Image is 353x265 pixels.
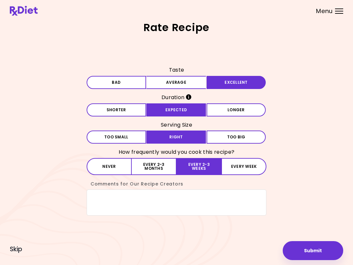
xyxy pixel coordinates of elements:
[146,131,206,144] button: Right
[316,8,333,14] span: Menu
[283,241,343,260] button: Submit
[87,147,266,157] h3: How frequently would you cook this recipe?
[87,65,266,75] h3: Taste
[87,181,183,187] label: Comments for Our Recipe Creators
[146,76,206,89] button: Average
[186,94,192,100] i: Info
[227,135,245,139] span: Too big
[221,158,266,175] button: Every week
[146,103,206,116] button: Expected
[87,76,146,89] button: Bad
[10,22,343,33] h2: Rate Recipe
[207,131,266,144] button: Too big
[132,158,176,175] button: Every 2-3 months
[87,120,266,130] h3: Serving Size
[207,76,266,89] button: Excellent
[87,158,132,175] button: Never
[87,131,146,144] button: Too small
[87,92,266,103] h3: Duration
[104,135,128,139] span: Too small
[10,6,38,16] img: RxDiet
[176,158,221,175] button: Every 2-3 weeks
[87,103,146,116] button: Shorter
[10,246,22,253] button: Skip
[207,103,266,116] button: Longer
